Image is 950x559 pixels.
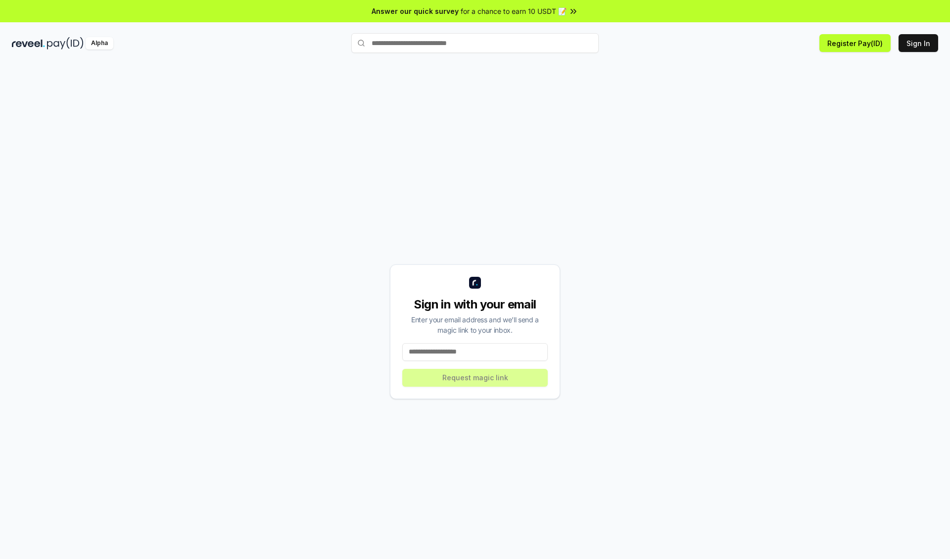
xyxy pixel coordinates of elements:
button: Register Pay(ID) [819,34,891,52]
span: for a chance to earn 10 USDT 📝 [461,6,567,16]
div: Sign in with your email [402,297,548,312]
img: logo_small [469,277,481,289]
span: Answer our quick survey [372,6,459,16]
div: Enter your email address and we’ll send a magic link to your inbox. [402,314,548,335]
img: pay_id [47,37,84,50]
button: Sign In [899,34,938,52]
div: Alpha [86,37,113,50]
img: reveel_dark [12,37,45,50]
